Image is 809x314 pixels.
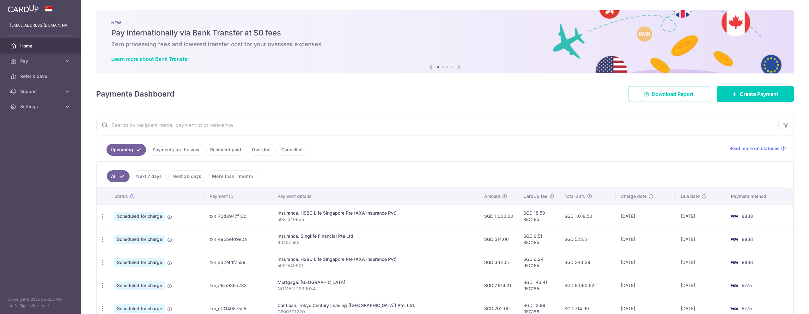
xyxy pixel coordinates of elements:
[107,170,130,182] a: All
[96,115,778,135] input: Search by recipient name, payment id or reference
[204,228,272,251] td: txn_49bbef09e2a
[523,193,547,199] span: CardUp fee
[621,193,647,199] span: Charge date
[728,305,740,312] img: Bank Card
[96,88,174,100] h4: Payments Dashboard
[114,281,165,290] span: Scheduled for charge
[518,204,559,228] td: SGD 18.50 REC185
[742,306,752,311] span: 5775
[616,204,676,228] td: [DATE]
[559,251,616,274] td: SGD 343.29
[208,170,257,182] a: More than 1 month
[681,193,700,199] span: Due date
[479,251,518,274] td: SGD 337.05
[728,259,740,266] img: Bank Card
[559,204,616,228] td: SGD 1,018.50
[277,144,307,156] a: Cancelled
[114,212,165,221] span: Scheduled for charge
[518,228,559,251] td: SGD 9.51 REC185
[676,251,726,274] td: [DATE]
[168,170,205,182] a: Next 30 days
[20,88,62,95] span: Support
[518,274,559,297] td: SGD 146.41 REC185
[728,212,740,220] img: Bank Card
[149,144,204,156] a: Payments on the way
[111,41,779,48] h6: Zero processing fees and lowered transfer cost for your overseas expenses
[742,260,753,265] span: 8838
[204,204,272,228] td: txn_70d6947f13c
[616,251,676,274] td: [DATE]
[277,216,474,223] p: 5021540835
[479,274,518,297] td: SGD 7,914.21
[96,10,794,73] img: Bank transfer banner
[111,20,779,25] p: NEW
[729,145,786,152] a: Read more on statuses
[277,286,474,292] p: NOMATID230034
[717,86,794,102] a: Create Payment
[204,188,272,204] th: Payment ID
[114,258,165,267] span: Scheduled for charge
[277,302,474,309] div: Car Loan. Tokyo Century Leasing ([GEOGRAPHIC_DATA]) Pte. Ltd.
[742,283,752,288] span: 5775
[652,90,694,98] span: Download Report
[479,228,518,251] td: SGD 514.00
[616,274,676,297] td: [DATE]
[111,28,779,38] h5: Pay internationally via Bank Transfer at $0 fees
[132,170,166,182] a: Next 7 days
[740,90,778,98] span: Create Payment
[742,236,753,242] span: 8838
[248,144,275,156] a: Overdue
[726,188,793,204] th: Payment method
[676,228,726,251] td: [DATE]
[10,22,71,28] p: [EMAIL_ADDRESS][DOMAIN_NAME]
[111,56,189,62] a: Learn more about Bank Transfer
[277,256,474,262] div: Insurance. HSBC LIfe Singapore Pte (AXA Insurance Pvt)
[114,235,165,244] span: Scheduled for charge
[20,58,62,64] span: Pay
[114,304,165,313] span: Scheduled for charge
[106,144,146,156] a: Upcoming
[206,144,245,156] a: Recipient paid
[114,193,128,199] span: Status
[518,251,559,274] td: SGD 6.24 REC185
[277,210,474,216] div: Insurance. HSBC LIfe Singapore Pte (AXA Insurance Pvt)
[20,43,62,49] span: Home
[742,213,753,219] span: 8838
[676,274,726,297] td: [DATE]
[676,204,726,228] td: [DATE]
[728,282,740,289] img: Bank Card
[204,251,272,274] td: txn_3d2efdf7529
[479,204,518,228] td: SGD 1,000.00
[559,228,616,251] td: SGD 523.51
[616,228,676,251] td: [DATE]
[277,279,474,286] div: Mortgage. [GEOGRAPHIC_DATA]
[272,188,479,204] th: Payment details
[564,193,585,199] span: Total amt.
[277,239,474,246] p: 80487585
[277,233,474,239] div: Insurance. Singlife Financial Pte Ltd
[8,5,39,13] img: CardUp
[20,73,62,79] span: Refer & Save
[559,274,616,297] td: SGD 8,060.62
[728,235,740,243] img: Bank Card
[204,274,272,297] td: txn_a1ea989a283
[277,262,474,269] p: 5021540801
[629,86,709,102] a: Download Report
[484,193,500,199] span: Amount
[729,145,780,152] span: Read more on statuses
[20,104,62,110] span: Settings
